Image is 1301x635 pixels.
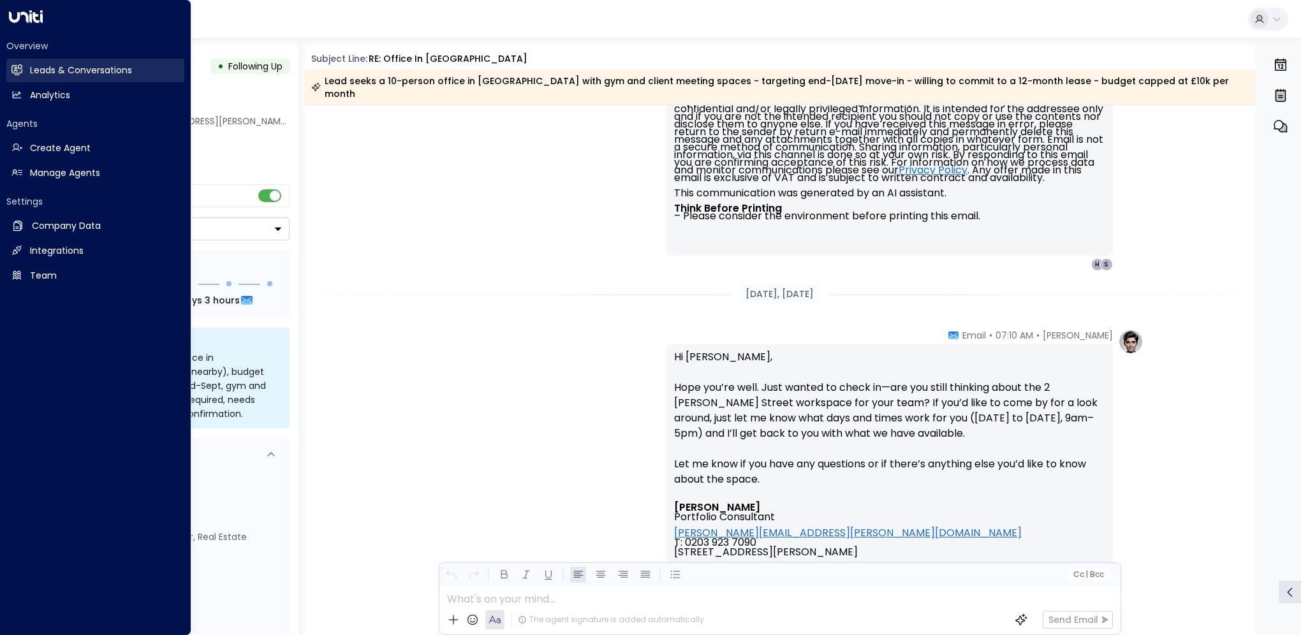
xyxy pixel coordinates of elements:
[30,269,57,282] h2: Team
[6,117,184,130] h2: Agents
[6,40,184,52] h2: Overview
[6,161,184,185] a: Manage Agents
[30,89,70,102] h2: Analytics
[674,547,858,566] span: [STREET_ADDRESS][PERSON_NAME]
[996,329,1033,342] span: 07:10 AM
[1091,258,1104,271] div: H
[899,166,967,174] a: Privacy Policy
[6,264,184,288] a: Team
[1100,258,1113,271] div: S
[62,261,279,274] div: Follow Up Sequence
[6,59,184,82] a: Leads & Conversations
[32,219,101,233] h2: Company Data
[369,52,527,66] div: RE: office in [GEOGRAPHIC_DATA]
[6,136,184,160] a: Create Agent
[674,537,756,547] span: T: 0203 923 7090
[6,84,184,107] a: Analytics
[62,293,279,307] div: Next Follow Up:
[674,500,760,515] font: [PERSON_NAME]
[1036,329,1040,342] span: •
[674,201,782,215] strong: Think Before Printing
[518,614,704,625] div: The agent signature is added automatically
[1085,570,1088,579] span: |
[6,195,184,208] h2: Settings
[466,567,481,583] button: Redo
[217,55,224,78] div: •
[73,115,361,128] span: [PERSON_NAME][EMAIL_ADDRESS][PERSON_NAME][DOMAIN_NAME]
[1073,570,1103,579] span: Cc Bcc
[30,244,84,258] h2: Integrations
[1068,569,1108,581] button: Cc|Bcc
[228,60,283,73] span: Following Up
[311,52,367,65] span: Subject Line:
[30,142,91,155] h2: Create Agent
[1043,329,1113,342] span: [PERSON_NAME]
[443,567,459,583] button: Undo
[740,285,819,303] div: [DATE], [DATE]
[989,329,992,342] span: •
[30,64,132,77] h2: Leads & Conversations
[311,75,1248,100] div: Lead seeks a 10-person office in [GEOGRAPHIC_DATA] with gym and client meeting spaces - targeting...
[674,528,1022,537] a: [PERSON_NAME][EMAIL_ADDRESS][PERSON_NAME][DOMAIN_NAME]
[1118,329,1143,354] img: profile-logo.png
[129,293,240,307] span: In about 2 days 3 hours
[962,329,986,342] span: Email
[6,214,184,238] a: Company Data
[674,349,1105,502] p: Hi [PERSON_NAME], Hope you’re well. Just wanted to check in—are you still thinking about the 2 [P...
[674,512,775,522] span: Portfolio Consultant
[674,94,1106,223] font: This e-mail message and any attachments may contain confidential and/or legally privileged inform...
[6,239,184,263] a: Integrations
[30,166,100,180] h2: Manage Agents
